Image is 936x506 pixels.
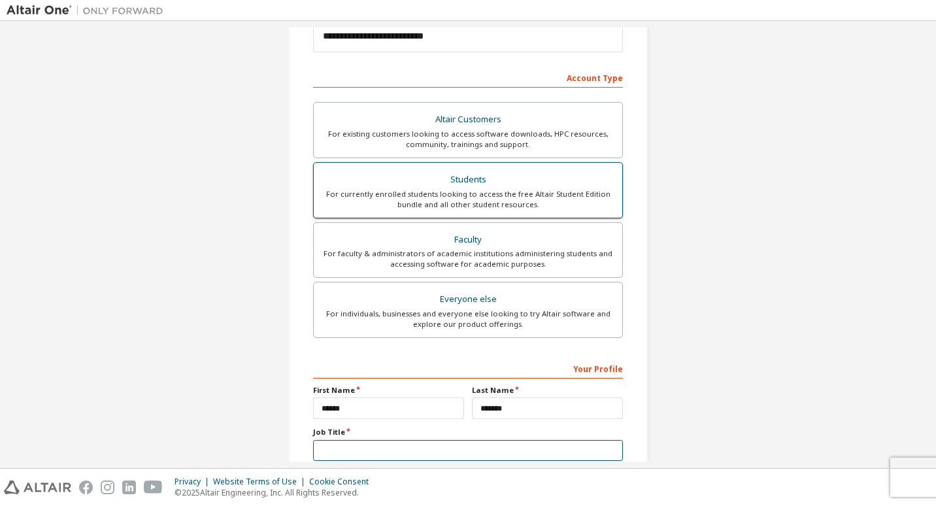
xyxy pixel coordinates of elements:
[322,248,614,269] div: For faculty & administrators of academic institutions administering students and accessing softwa...
[144,481,163,494] img: youtube.svg
[122,481,136,494] img: linkedin.svg
[313,67,623,88] div: Account Type
[313,427,623,437] label: Job Title
[7,4,170,17] img: Altair One
[322,309,614,329] div: For individuals, businesses and everyone else looking to try Altair software and explore our prod...
[472,385,623,396] label: Last Name
[322,110,614,129] div: Altair Customers
[175,487,376,498] p: © 2025 Altair Engineering, Inc. All Rights Reserved.
[322,171,614,189] div: Students
[322,231,614,249] div: Faculty
[322,189,614,210] div: For currently enrolled students looking to access the free Altair Student Edition bundle and all ...
[309,477,376,487] div: Cookie Consent
[79,481,93,494] img: facebook.svg
[175,477,213,487] div: Privacy
[322,129,614,150] div: For existing customers looking to access software downloads, HPC resources, community, trainings ...
[213,477,309,487] div: Website Terms of Use
[101,481,114,494] img: instagram.svg
[4,481,71,494] img: altair_logo.svg
[322,290,614,309] div: Everyone else
[313,358,623,379] div: Your Profile
[313,385,464,396] label: First Name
